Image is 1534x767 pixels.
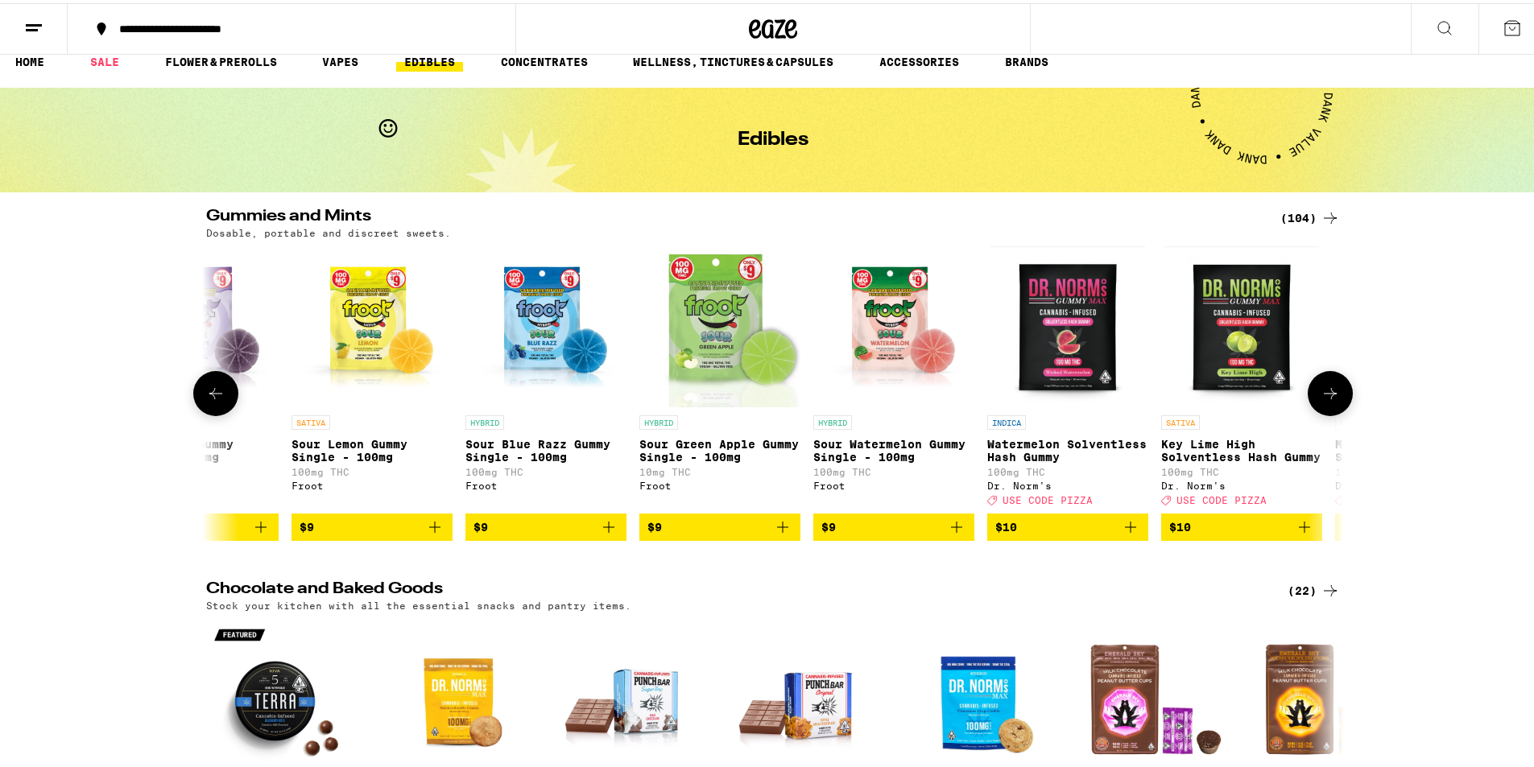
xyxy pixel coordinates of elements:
[1176,492,1267,502] span: USE CODE PIZZA
[1003,492,1093,502] span: USE CODE PIZZA
[813,477,974,488] div: Froot
[1161,510,1322,538] button: Add to bag
[292,435,453,460] p: Sour Lemon Gummy Single - 100mg
[7,49,52,68] a: HOME
[206,225,451,235] p: Dosable, portable and discreet sweets.
[738,127,808,146] h1: Edibles
[639,477,800,488] div: Froot
[1161,243,1322,510] a: Open page for Key Lime High Solventless Hash Gummy from Dr. Norm's
[625,49,841,68] a: WELLNESS, TINCTURES & CAPSULES
[997,49,1056,68] button: BRANDS
[639,412,678,427] p: HYBRID
[206,205,1261,225] h2: Gummies and Mints
[987,477,1148,488] div: Dr. Norm's
[639,510,800,538] button: Add to bag
[292,243,453,510] a: Open page for Sour Lemon Gummy Single - 100mg from Froot
[118,435,279,460] p: Sour Grape Gummy Single - 100mg
[1288,578,1340,597] a: (22)
[314,49,366,68] a: VAPES
[473,518,488,530] span: $9
[1343,518,1365,530] span: $10
[1161,412,1200,427] p: SATIVA
[813,464,974,474] p: 100mg THC
[465,477,626,488] div: Froot
[465,243,626,510] a: Open page for Sour Blue Razz Gummy Single - 100mg from Froot
[292,477,453,488] div: Froot
[813,435,974,460] p: Sour Watermelon Gummy Single - 100mg
[1335,243,1496,510] a: Open page for Mango Madness Solventless Hash Gummy from Dr. Norm's
[465,464,626,474] p: 100mg THC
[1164,243,1320,404] img: Dr. Norm's - Key Lime High Solventless Hash Gummy
[465,510,626,538] button: Add to bag
[1350,492,1441,502] span: USE CODE PIZZA
[157,49,285,68] a: FLOWER & PREROLLS
[1280,205,1340,225] a: (104)
[871,49,967,68] a: ACCESSORIES
[1161,477,1322,488] div: Dr. Norm's
[1161,464,1322,474] p: 100mg THC
[493,49,596,68] a: CONCENTRATES
[118,243,279,404] img: Froot - Sour Grape Gummy Single - 100mg
[639,243,800,404] img: Froot - Sour Green Apple Gummy Single - 100mg
[987,510,1148,538] button: Add to bag
[1335,464,1496,474] p: 100mg THC
[118,464,279,474] p: 100mg THC
[465,412,504,427] p: HYBRID
[82,49,127,68] a: SALE
[292,412,330,427] p: SATIVA
[396,49,463,68] a: EDIBLES
[647,518,662,530] span: $9
[1335,435,1496,460] p: Mango Madness Solventless Hash Gummy
[1161,435,1322,460] p: Key Lime High Solventless Hash Gummy
[813,243,974,510] a: Open page for Sour Watermelon Gummy Single - 100mg from Froot
[1335,412,1374,427] p: HYBRID
[987,435,1148,460] p: Watermelon Solventless Hash Gummy
[292,510,453,538] button: Add to bag
[995,518,1017,530] span: $10
[292,243,453,404] img: Froot - Sour Lemon Gummy Single - 100mg
[1335,477,1496,488] div: Dr. Norm's
[987,412,1026,427] p: INDICA
[821,518,836,530] span: $9
[987,464,1148,474] p: 100mg THC
[206,578,1261,597] h2: Chocolate and Baked Goods
[639,435,800,460] p: Sour Green Apple Gummy Single - 100mg
[206,597,631,608] p: Stock your kitchen with all the essential snacks and pantry items.
[118,477,279,488] div: Froot
[987,243,1148,510] a: Open page for Watermelon Solventless Hash Gummy from Dr. Norm's
[990,243,1146,404] img: Dr. Norm's - Watermelon Solventless Hash Gummy
[813,243,974,404] img: Froot - Sour Watermelon Gummy Single - 100mg
[639,243,800,510] a: Open page for Sour Green Apple Gummy Single - 100mg from Froot
[292,464,453,474] p: 100mg THC
[1169,518,1191,530] span: $10
[1335,510,1496,538] button: Add to bag
[813,510,974,538] button: Add to bag
[465,435,626,460] p: Sour Blue Razz Gummy Single - 100mg
[300,518,314,530] span: $9
[813,412,852,427] p: HYBRID
[118,243,279,510] a: Open page for Sour Grape Gummy Single - 100mg from Froot
[118,510,279,538] button: Add to bag
[465,243,626,404] img: Froot - Sour Blue Razz Gummy Single - 100mg
[639,464,800,474] p: 10mg THC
